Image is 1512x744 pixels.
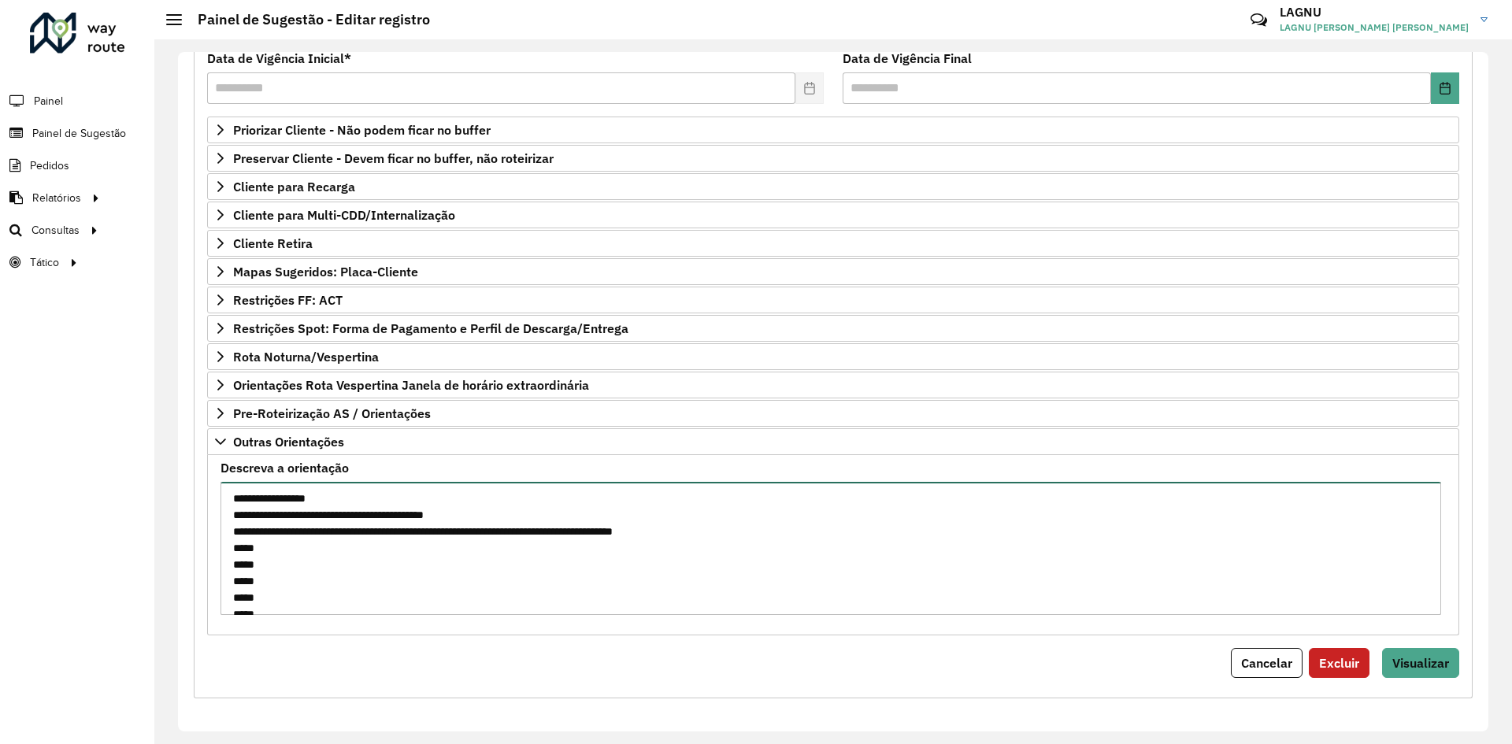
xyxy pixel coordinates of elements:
span: Excluir [1319,655,1359,671]
span: Restrições FF: ACT [233,294,343,306]
a: Restrições FF: ACT [207,287,1459,313]
button: Choose Date [1431,72,1459,104]
span: Cliente para Multi-CDD/Internalização [233,209,455,221]
a: Cliente Retira [207,230,1459,257]
a: Rota Noturna/Vespertina [207,343,1459,370]
span: Mapas Sugeridos: Placa-Cliente [233,265,418,278]
a: Pre-Roteirização AS / Orientações [207,400,1459,427]
span: Painel de Sugestão [32,125,126,142]
span: Pre-Roteirização AS / Orientações [233,407,431,420]
span: Preservar Cliente - Devem ficar no buffer, não roteirizar [233,152,554,165]
span: Consultas [31,222,80,239]
a: Outras Orientações [207,428,1459,455]
a: Preservar Cliente - Devem ficar no buffer, não roteirizar [207,145,1459,172]
span: Outras Orientações [233,435,344,448]
span: Visualizar [1392,655,1449,671]
span: Rota Noturna/Vespertina [233,350,379,363]
label: Data de Vigência Final [843,49,972,68]
span: Cancelar [1241,655,1292,671]
a: Priorizar Cliente - Não podem ficar no buffer [207,117,1459,143]
span: Restrições Spot: Forma de Pagamento e Perfil de Descarga/Entrega [233,322,628,335]
a: Mapas Sugeridos: Placa-Cliente [207,258,1459,285]
span: Painel [34,93,63,109]
span: Tático [30,254,59,271]
a: Cliente para Recarga [207,173,1459,200]
a: Cliente para Multi-CDD/Internalização [207,202,1459,228]
a: Contato Rápido [1242,3,1276,37]
span: Orientações Rota Vespertina Janela de horário extraordinária [233,379,589,391]
span: Relatórios [32,190,81,206]
button: Excluir [1309,648,1369,678]
button: Visualizar [1382,648,1459,678]
span: Priorizar Cliente - Não podem ficar no buffer [233,124,491,136]
label: Data de Vigência Inicial [207,49,351,68]
span: Cliente Retira [233,237,313,250]
span: LAGNU [PERSON_NAME] [PERSON_NAME] [1280,20,1469,35]
label: Descreva a orientação [220,458,349,477]
span: Pedidos [30,157,69,174]
div: Outras Orientações [207,455,1459,635]
a: Orientações Rota Vespertina Janela de horário extraordinária [207,372,1459,398]
h2: Painel de Sugestão - Editar registro [182,11,430,28]
h3: LAGNU [1280,5,1469,20]
span: Cliente para Recarga [233,180,355,193]
a: Restrições Spot: Forma de Pagamento e Perfil de Descarga/Entrega [207,315,1459,342]
button: Cancelar [1231,648,1303,678]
